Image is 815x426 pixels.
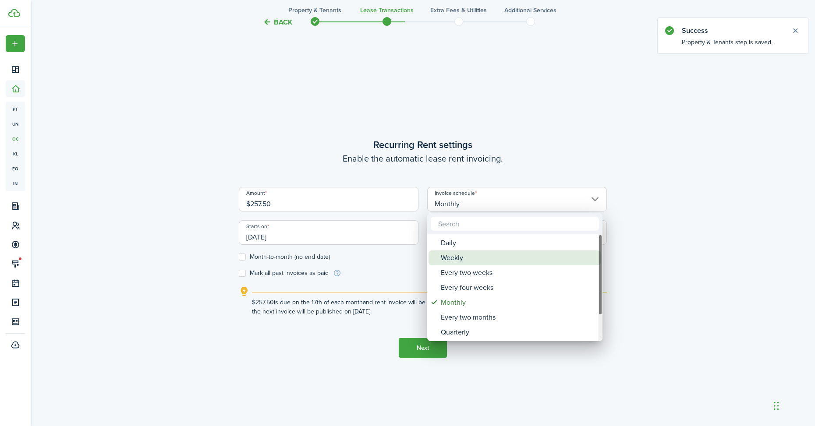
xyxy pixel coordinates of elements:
div: Every two months [441,310,596,325]
div: Every two weeks [441,265,596,280]
mbsc-wheel: Invoice schedule [427,234,602,341]
div: Monthly [441,295,596,310]
div: Every four weeks [441,280,596,295]
input: Search [431,217,599,231]
div: Daily [441,236,596,250]
div: Quarterly [441,325,596,340]
div: Weekly [441,250,596,265]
